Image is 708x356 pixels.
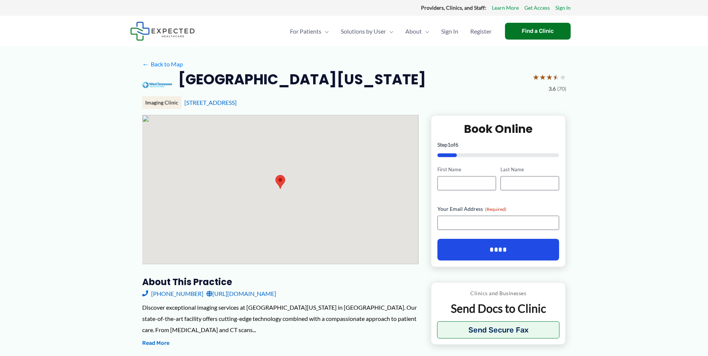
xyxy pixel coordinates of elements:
span: Menu Toggle [386,18,393,44]
span: 6 [455,141,458,148]
a: ←Back to Map [142,59,183,70]
h2: [GEOGRAPHIC_DATA][US_STATE] [178,70,426,88]
span: ★ [546,70,553,84]
a: [URL][DOMAIN_NAME] [206,288,276,299]
a: [STREET_ADDRESS] [184,99,237,106]
a: Sign In [435,18,464,44]
span: About [405,18,422,44]
strong: Providers, Clinics, and Staff: [421,4,486,11]
a: Find a Clinic [505,23,571,40]
a: Register [464,18,498,44]
p: Clinics and Businesses [437,288,560,298]
div: Discover exceptional imaging services at [GEOGRAPHIC_DATA][US_STATE] in [GEOGRAPHIC_DATA]. Our st... [142,302,419,335]
span: Menu Toggle [321,18,329,44]
p: Step of [437,142,559,147]
label: Your Email Address [437,205,559,213]
label: Last Name [500,166,559,173]
a: AboutMenu Toggle [399,18,435,44]
span: For Patients [290,18,321,44]
span: ★ [559,70,566,84]
span: Sign In [441,18,458,44]
span: Solutions by User [341,18,386,44]
img: Expected Healthcare Logo - side, dark font, small [130,22,195,41]
span: (70) [557,84,566,94]
span: ← [142,60,149,68]
button: Read More [142,339,169,348]
nav: Primary Site Navigation [284,18,498,44]
button: Send Secure Fax [437,321,560,338]
a: For PatientsMenu Toggle [284,18,335,44]
a: Solutions by UserMenu Toggle [335,18,399,44]
span: 3.6 [549,84,556,94]
span: Register [470,18,492,44]
label: First Name [437,166,496,173]
h2: Book Online [437,122,559,136]
h3: About this practice [142,276,419,288]
a: Sign In [555,3,571,13]
span: Menu Toggle [422,18,429,44]
a: [PHONE_NUMBER] [142,288,203,299]
span: ★ [533,70,539,84]
p: Send Docs to Clinic [437,301,560,316]
div: Imaging Clinic [142,96,181,109]
a: Get Access [524,3,550,13]
span: 1 [447,141,450,148]
span: ★ [553,70,559,84]
a: Learn More [492,3,519,13]
span: (Required) [485,206,506,212]
span: ★ [539,70,546,84]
